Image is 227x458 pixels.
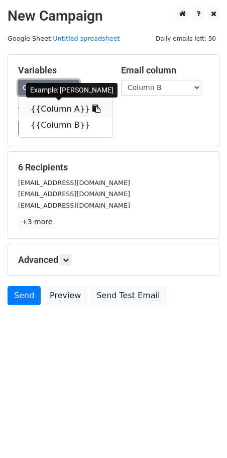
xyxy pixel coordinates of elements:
a: Untitled spreadsheet [53,35,120,42]
a: +3 more [18,216,56,228]
a: Send Test Email [90,286,166,305]
small: [EMAIL_ADDRESS][DOMAIN_NAME] [18,202,130,209]
a: Preview [43,286,87,305]
span: Daily emails left: 50 [152,33,219,44]
a: {{Column B}} [19,117,112,133]
small: [EMAIL_ADDRESS][DOMAIN_NAME] [18,190,130,198]
h5: Advanced [18,254,209,265]
h5: Variables [18,65,106,76]
a: {{Column A}} [19,101,112,117]
iframe: Chat Widget [177,410,227,458]
h2: New Campaign [8,8,219,25]
div: Example: [PERSON_NAME] [26,83,118,98]
h5: Email column [121,65,209,76]
small: [EMAIL_ADDRESS][DOMAIN_NAME]‬ [18,179,130,187]
a: Copy/paste... [18,80,79,96]
h5: 6 Recipients [18,162,209,173]
small: Google Sheet: [8,35,120,42]
a: Daily emails left: 50 [152,35,219,42]
a: Send [8,286,41,305]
